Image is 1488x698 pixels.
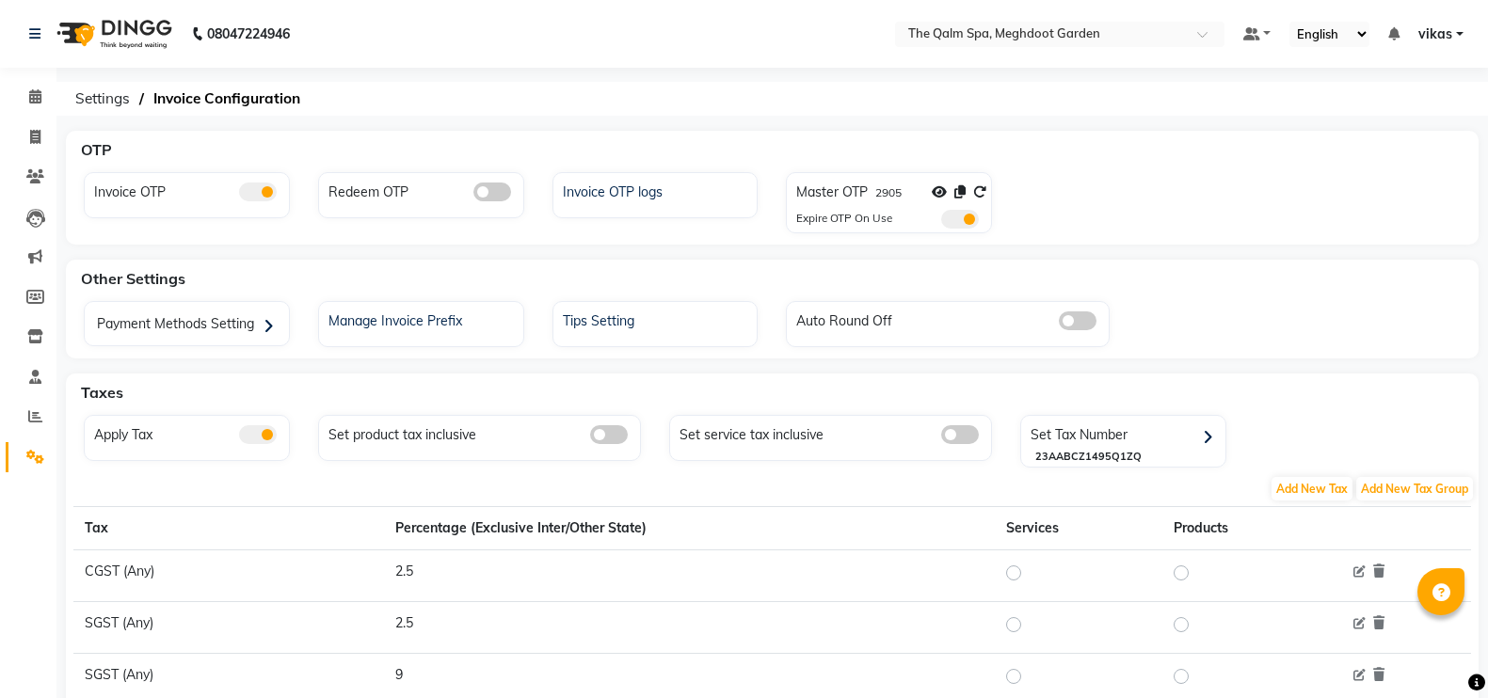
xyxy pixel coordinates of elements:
[48,8,177,60] img: logo
[89,178,289,202] div: Invoice OTP
[558,178,758,202] div: Invoice OTP logs
[995,506,1162,549] th: Services
[89,307,289,345] div: Payment Methods Setting
[384,549,995,601] td: 2.5
[1418,24,1452,44] span: vikas
[384,506,995,549] th: Percentage (Exclusive Inter/Other State)
[675,420,991,445] div: Set service tax inclusive
[73,549,384,601] td: CGST (Any)
[1409,623,1469,679] iframe: chat widget
[553,178,758,202] a: Invoice OTP logs
[207,8,290,60] b: 08047224946
[319,307,523,331] a: Manage Invoice Prefix
[1354,480,1475,497] a: Add New Tax Group
[1270,480,1354,497] a: Add New Tax
[73,601,384,653] td: SGST (Any)
[66,82,139,116] span: Settings
[792,307,1108,331] div: Auto Round Off
[384,601,995,653] td: 2.5
[1026,420,1225,449] div: Set Tax Number
[324,178,523,202] div: Redeem OTP
[796,182,868,202] label: Master OTP
[324,420,640,445] div: Set product tax inclusive
[1162,506,1335,549] th: Products
[73,506,384,549] th: Tax
[1356,477,1473,500] span: Add New Tax Group
[558,307,758,331] div: Tips Setting
[89,420,289,445] div: Apply Tax
[1035,449,1225,465] div: 23AABCZ1495Q1ZQ
[553,307,758,331] a: Tips Setting
[324,307,523,331] div: Manage Invoice Prefix
[1272,477,1352,500] span: Add New Tax
[144,82,310,116] span: Invoice Configuration
[875,184,902,201] label: 2905
[796,210,892,229] div: Expire OTP On Use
